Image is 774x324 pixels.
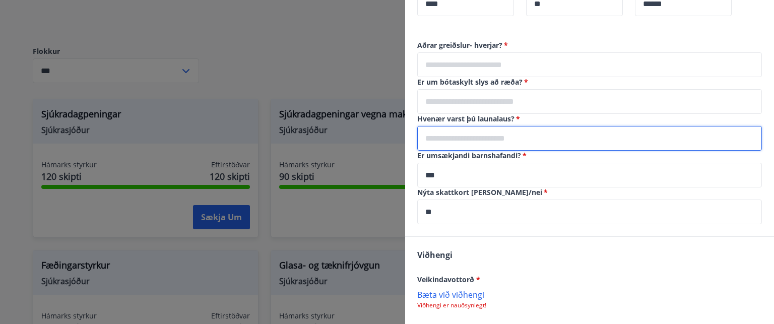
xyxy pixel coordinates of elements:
[417,126,762,151] div: Hvenær varst þú launalaus?
[417,200,762,224] div: Nýta skattkort já/nei
[417,77,762,87] label: Er um bótaskylt slys að ræða?
[417,114,762,124] label: Hvenær varst þú launalaus?
[417,275,480,284] span: Veikindavottorð
[417,89,762,114] div: Er um bótaskylt slys að ræða?
[417,187,762,198] label: Nýta skattkort [PERSON_NAME]/nei
[417,301,762,309] p: Viðhengi er nauðsynlegt!
[417,289,762,299] p: Bæta við viðhengi
[417,163,762,187] div: Er umsækjandi barnshafandi?
[417,52,762,77] div: Aðrar greiðslur- hverjar?
[417,249,453,261] span: Viðhengi
[417,40,762,50] label: Aðrar greiðslur- hverjar?
[417,151,762,161] label: Er umsækjandi barnshafandi?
